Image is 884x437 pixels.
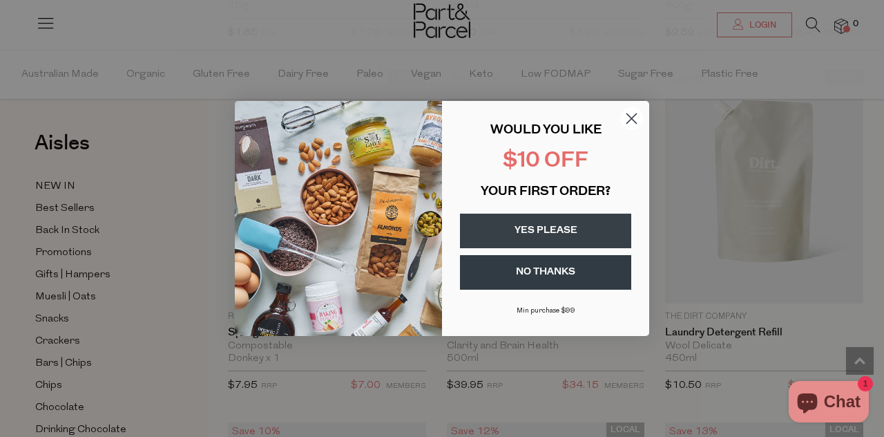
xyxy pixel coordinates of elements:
button: Close dialog [619,106,644,131]
span: $10 OFF [503,151,588,172]
span: YOUR FIRST ORDER? [481,186,611,198]
span: Min purchase $99 [517,307,575,315]
span: WOULD YOU LIKE [490,124,602,137]
button: YES PLEASE [460,214,631,248]
button: NO THANKS [460,255,631,290]
img: 43fba0fb-7538-40bc-babb-ffb1a4d097bc.jpeg [235,101,442,336]
inbox-online-store-chat: Shopify online store chat [785,381,873,426]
